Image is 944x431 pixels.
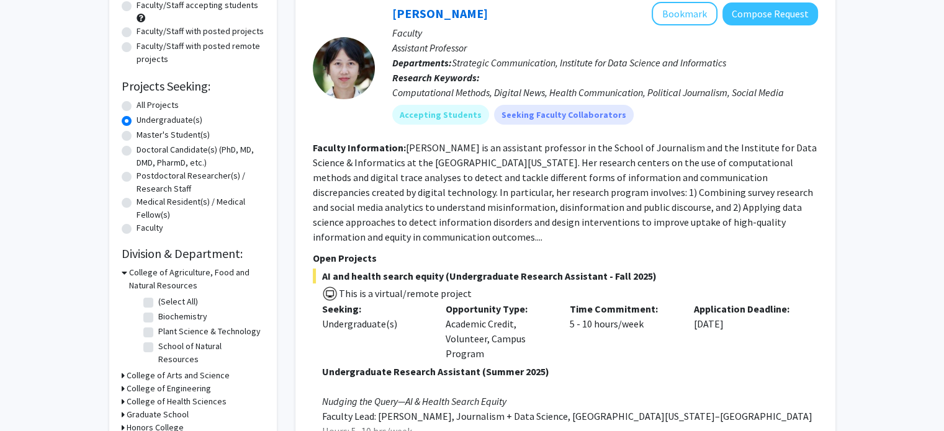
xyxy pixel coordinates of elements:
[137,143,264,169] label: Doctoral Candidate(s) (PhD, MD, DMD, PharmD, etc.)
[137,128,210,141] label: Master's Student(s)
[722,2,818,25] button: Compose Request to Chau Tong
[570,301,675,316] p: Time Commitment:
[322,365,549,378] strong: Undergraduate Research Assistant (Summer 2025)
[137,221,163,234] label: Faculty
[652,2,717,25] button: Add Chau Tong to Bookmarks
[322,410,812,422] span: Faculty Lead: [PERSON_NAME], Journalism + Data Science, [GEOGRAPHIC_DATA][US_STATE]–[GEOGRAPHIC_D...
[685,301,809,361] div: [DATE]
[127,369,230,382] h3: College of Arts and Science
[392,71,480,84] b: Research Keywords:
[392,25,818,40] p: Faculty
[494,105,634,125] mat-chip: Seeking Faculty Collaborators
[322,301,428,316] p: Seeking:
[127,408,189,421] h3: Graduate School
[436,301,560,361] div: Academic Credit, Volunteer, Campus Program
[322,395,506,407] em: Nudging the Query—AI & Health Search Equity
[137,99,179,112] label: All Projects
[322,316,428,331] div: Undergraduate(s)
[338,287,472,300] span: This is a virtual/remote project
[137,113,202,127] label: Undergraduate(s)
[392,6,488,21] a: [PERSON_NAME]
[392,40,818,55] p: Assistant Professor
[392,56,452,69] b: Departments:
[122,246,264,261] h2: Division & Department:
[137,25,264,38] label: Faculty/Staff with posted projects
[313,251,818,265] p: Open Projects
[560,301,685,361] div: 5 - 10 hours/week
[158,295,198,308] label: (Select All)
[313,141,406,154] b: Faculty Information:
[313,269,818,283] span: AI and health search equity (Undergraduate Research Assistant - Fall 2025)
[127,395,227,408] h3: College of Health Sciences
[137,195,264,221] label: Medical Resident(s) / Medical Fellow(s)
[137,40,264,66] label: Faculty/Staff with posted remote projects
[446,301,551,316] p: Opportunity Type:
[452,56,726,69] span: Strategic Communication, Institute for Data Science and Informatics
[122,79,264,94] h2: Projects Seeking:
[137,169,264,195] label: Postdoctoral Researcher(s) / Research Staff
[9,375,53,422] iframe: Chat
[313,141,817,243] fg-read-more: [PERSON_NAME] is an assistant professor in the School of Journalism and the Institute for Data Sc...
[694,301,799,316] p: Application Deadline:
[158,340,261,366] label: School of Natural Resources
[392,85,818,100] div: Computational Methods, Digital News, Health Communication, Political Journalism, Social Media
[129,266,264,292] h3: College of Agriculture, Food and Natural Resources
[392,105,489,125] mat-chip: Accepting Students
[127,382,211,395] h3: College of Engineering
[158,310,207,323] label: Biochemistry
[158,325,261,338] label: Plant Science & Technology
